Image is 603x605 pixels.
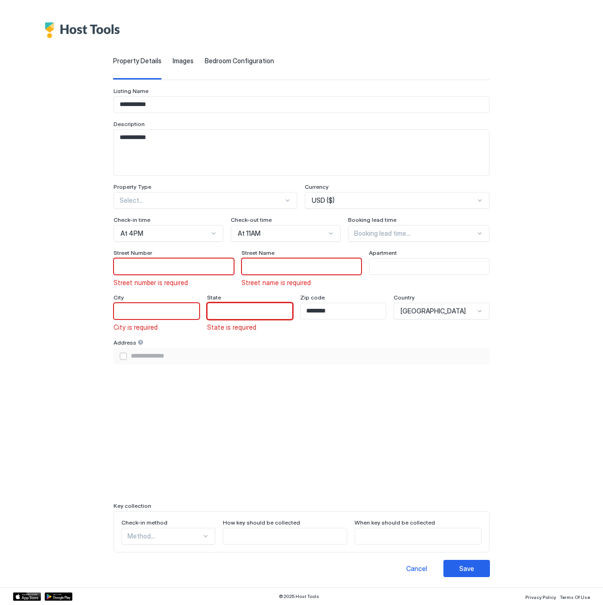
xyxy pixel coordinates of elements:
[207,323,256,332] span: State is required
[114,130,489,175] textarea: Input Field
[348,216,396,223] span: Booking lead time
[560,594,590,600] span: Terms Of Use
[208,303,293,319] input: Input Field
[393,560,440,577] button: Cancel
[114,120,145,127] span: Description
[301,303,386,319] input: Input Field
[114,339,136,346] span: Address
[173,57,194,65] span: Images
[406,564,427,573] div: Cancel
[114,303,199,319] input: Input Field
[231,216,272,223] span: Check-out time
[114,87,148,94] span: Listing Name
[300,294,325,301] span: Zip code
[113,57,161,65] span: Property Details
[114,259,234,274] input: Input Field
[369,259,489,274] input: Input Field
[394,294,415,301] span: Country
[120,352,127,360] div: airbnbAddress
[369,249,397,256] span: Apartment
[207,294,221,301] span: State
[121,519,167,526] span: Check-in method
[13,592,41,601] a: App Store
[443,560,490,577] button: Save
[355,519,435,526] span: When key should be collected
[121,229,143,238] span: At 4PM
[9,573,32,596] iframe: Intercom live chat
[205,57,274,65] span: Bedroom Configuration
[241,279,311,287] span: Street name is required
[312,196,335,205] span: USD ($)
[114,323,158,332] span: City is required
[127,348,489,364] input: Input Field
[355,528,481,544] input: Input Field
[114,249,152,256] span: Street Number
[401,307,466,315] span: [GEOGRAPHIC_DATA]
[45,22,125,38] div: Host Tools Logo
[114,183,151,190] span: Property Type
[238,229,261,238] span: At 11AM
[114,279,188,287] span: Street number is required
[45,592,73,601] a: Google Play Store
[241,249,275,256] span: Street Name
[114,294,124,301] span: City
[114,502,151,509] span: Key collection
[560,592,590,601] a: Terms Of Use
[279,593,319,599] span: © 2025 Host Tools
[242,259,362,274] input: Input Field
[223,528,346,544] input: Input Field
[114,376,489,495] iframe: Property location map
[525,594,556,600] span: Privacy Policy
[305,183,328,190] span: Currency
[459,564,474,573] div: Save
[114,216,150,223] span: Check-in time
[223,519,300,526] span: How key should be collected
[525,592,556,601] a: Privacy Policy
[114,97,489,113] input: Input Field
